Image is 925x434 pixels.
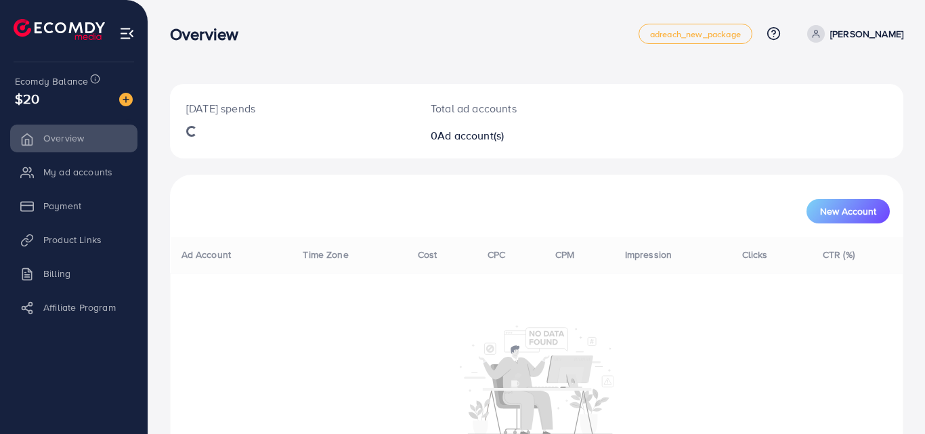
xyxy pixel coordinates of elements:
[119,93,133,106] img: image
[170,24,249,44] h3: Overview
[820,207,876,216] span: New Account
[15,89,39,108] span: $20
[437,128,504,143] span: Ad account(s)
[650,30,741,39] span: adreach_new_package
[639,24,752,44] a: adreach_new_package
[431,129,582,142] h2: 0
[830,26,903,42] p: [PERSON_NAME]
[119,26,135,41] img: menu
[186,100,398,116] p: [DATE] spends
[802,25,903,43] a: [PERSON_NAME]
[14,19,105,40] img: logo
[806,199,890,223] button: New Account
[431,100,582,116] p: Total ad accounts
[15,74,88,88] span: Ecomdy Balance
